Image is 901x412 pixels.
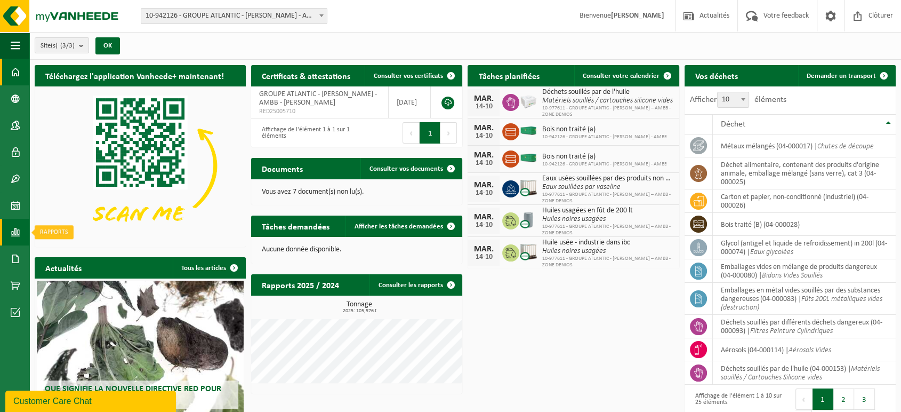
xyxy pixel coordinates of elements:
button: 3 [854,389,875,410]
span: 10-942126 - GROUPE ATLANTIC - MERVILLE BILLY BERCLAU - AMBB - BILLY BERCLAU [141,8,327,24]
h2: Actualités [35,257,92,278]
span: Consulter vos documents [369,165,443,172]
button: Site(s)(3/3) [35,37,89,53]
i: Filtres Peinture Cylindriques [750,327,833,335]
i: Huiles noires usagées [542,215,605,223]
span: Eaux usées souillées par des produits non dangereux [542,175,673,183]
img: HK-XC-40-GN-00 [519,153,537,163]
span: Afficher les tâches demandées [354,223,443,230]
div: 14-10 [473,103,494,110]
div: MAR. [473,213,494,221]
div: Affichage de l'élément 1 à 1 sur 1 éléments [256,121,351,145]
img: PB-IC-CU [519,243,537,261]
img: PB-LB-0680-HPE-GY-02 [519,92,537,110]
span: Site(s) [41,38,75,54]
span: 10-977611 - GROUPE ATLANTIC - [PERSON_NAME] – AMBB - ZONE DENIOS [542,192,673,204]
span: 10 [717,92,749,108]
td: déchet alimentaire, contenant des produits d'origine animale, emballage mélangé (sans verre), cat... [713,157,896,189]
div: MAR. [473,124,494,132]
span: 10-977611 - GROUPE ATLANTIC - [PERSON_NAME] – AMBB - ZONE DENIOS [542,224,673,236]
span: 10-942126 - GROUPE ATLANTIC - MERVILLE BILLY BERCLAU - AMBB - BILLY BERCLAU [141,9,327,23]
img: HK-XC-40-GN-00 [519,126,537,136]
i: Matériels souillés / Cartouches Silicone vides [721,365,880,382]
div: MAR. [473,181,494,189]
h2: Rapports 2025 / 2024 [251,274,350,295]
a: Afficher les tâches demandées [345,216,461,237]
td: emballages en métal vides souillés par des substances dangereuses (04-000083) | [713,283,896,315]
div: MAR. [473,245,494,253]
td: glycol (antigel et liquide de refroidissement) in 200l (04-000074) | [713,236,896,259]
span: 10 [718,92,749,107]
h2: Documents [251,158,313,179]
h2: Tâches demandées [251,216,340,236]
i: Aérosols Vides [789,346,831,354]
i: Huiles noires usagées [542,247,605,255]
span: 10-942126 - GROUPE ATLANTIC - [PERSON_NAME] - AMBB [542,134,666,140]
span: GROUPE ATLANTIC - [PERSON_NAME] - AMBB - [PERSON_NAME] [259,90,377,107]
span: Consulter vos certificats [373,73,443,80]
i: Eaux glycolées [750,248,793,256]
span: Huile usée - industrie dans ibc [542,239,673,247]
span: Bois non traité (a) [542,153,666,161]
h2: Certificats & attestations [251,65,361,86]
span: 10-977611 - GROUPE ATLANTIC - [PERSON_NAME] – AMBB - ZONE DENIOS [542,256,673,268]
td: emballages vides en mélange de produits dangereux (04-000080) | [713,259,896,283]
td: bois traité (B) (04-000028) [713,213,896,236]
i: Chutes de découpe [817,142,874,150]
i: Eaux souillées par vaseline [542,183,620,191]
span: Déchet [721,120,745,129]
td: [DATE] [389,86,431,118]
p: Vous avez 7 document(s) non lu(s). [262,188,452,196]
button: OK [95,37,120,54]
td: carton et papier, non-conditionné (industriel) (04-000026) [713,189,896,213]
div: 14-10 [473,221,494,229]
button: 2 [833,389,854,410]
a: Consulter vos documents [360,158,461,179]
iframe: chat widget [5,389,178,412]
button: Previous [403,122,420,144]
button: Next [440,122,457,144]
td: aérosols (04-000114) | [713,338,896,361]
label: Afficher éléments [690,96,786,104]
a: Demander un transport [798,65,895,86]
button: 1 [420,122,440,144]
span: 2025: 105,576 t [256,308,462,314]
span: Huiles usagées en fût de 200 lt [542,207,673,215]
span: Consulter votre calendrier [583,73,659,80]
h3: Tonnage [256,301,462,314]
div: 14-10 [473,132,494,140]
span: Que signifie la nouvelle directive RED pour vous en tant que client ? [45,385,221,403]
i: Fûts 200L métalliques vides (destruction) [721,295,882,312]
span: 10-977611 - GROUPE ATLANTIC - [PERSON_NAME] – AMBB - ZONE DENIOS [542,105,673,118]
strong: [PERSON_NAME] [611,12,664,20]
a: Consulter votre calendrier [574,65,678,86]
p: Aucune donnée disponible. [262,246,452,253]
h2: Vos déchets [685,65,749,86]
span: Demander un transport [807,73,876,80]
button: Previous [795,389,812,410]
button: 1 [812,389,833,410]
img: LP-LD-00200-CU [519,211,537,229]
div: MAR. [473,94,494,103]
h2: Tâches planifiées [468,65,550,86]
a: Consulter les rapports [369,274,461,296]
img: Download de VHEPlus App [35,86,246,245]
td: déchets souillés par différents déchets dangereux (04-000093) | [713,315,896,338]
i: Bidons Vides Souillés [762,272,823,280]
i: Matériels souillés / cartouches silicone vides [542,97,672,105]
h2: Téléchargez l'application Vanheede+ maintenant! [35,65,235,86]
div: 14-10 [473,160,494,167]
div: 14-10 [473,189,494,197]
div: MAR. [473,151,494,160]
count: (3/3) [60,42,75,49]
td: déchets souillés par de l'huile (04-000153) | [713,361,896,385]
span: 10-942126 - GROUPE ATLANTIC - [PERSON_NAME] - AMBB [542,161,666,168]
img: PB-IC-CU [519,179,537,197]
span: Déchets souillés par de l'huile [542,88,673,97]
span: Bois non traité (a) [542,125,666,134]
div: 14-10 [473,253,494,261]
a: Consulter vos certificats [365,65,461,86]
td: métaux mélangés (04-000017) | [713,134,896,157]
span: RED25005710 [259,107,380,116]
